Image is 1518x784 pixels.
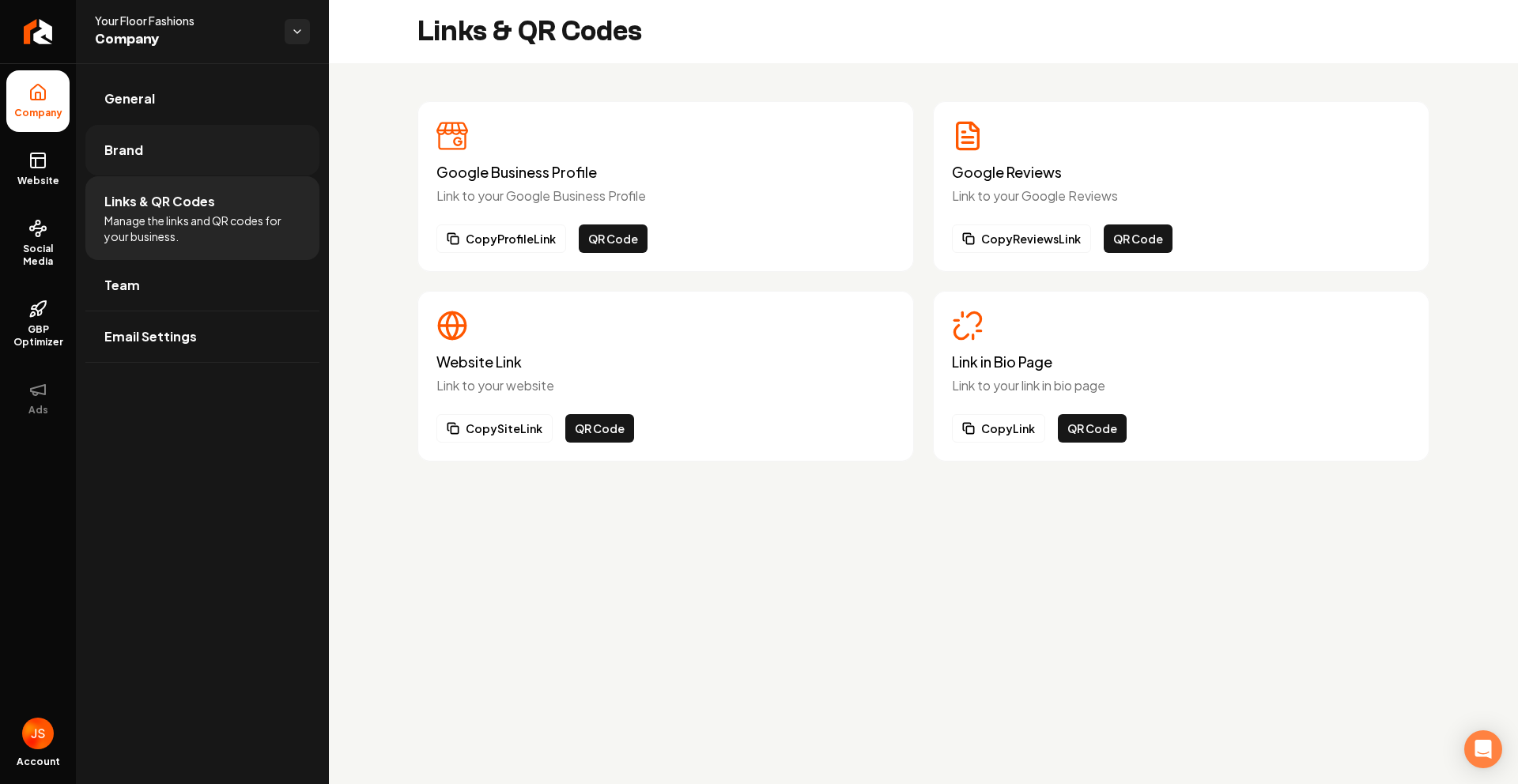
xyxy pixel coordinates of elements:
[436,414,553,443] button: CopySiteLink
[22,718,54,749] button: Open user button
[8,107,69,119] span: Company
[6,138,70,200] a: Website
[6,206,70,281] a: Social Media
[952,376,1410,395] p: Link to your link in bio page
[22,404,55,416] span: Ads
[579,224,648,253] button: QR Code
[24,19,53,44] img: Rebolt Logo
[436,376,895,395] p: Link to your website
[104,192,215,211] span: Links & QR Codes
[85,73,319,124] a: General
[436,224,566,253] button: CopyProfileLink
[952,224,1091,253] button: CopyReviewsLink
[22,718,54,749] img: James Shamoun
[952,414,1045,443] button: CopyLink
[104,89,155,108] span: General
[11,175,66,187] span: Website
[952,164,1410,180] h3: Google Reviews
[6,323,70,349] span: GBP Optimizer
[565,414,634,443] button: QR Code
[104,141,143,160] span: Brand
[6,243,70,268] span: Social Media
[104,213,300,244] span: Manage the links and QR codes for your business.
[436,164,895,180] h3: Google Business Profile
[104,327,197,346] span: Email Settings
[85,125,319,175] a: Brand
[417,16,642,47] h2: Links & QR Codes
[104,276,140,295] span: Team
[1058,414,1127,443] button: QR Code
[95,13,272,28] span: Your Floor Fashions
[952,187,1410,205] p: Link to your Google Reviews
[95,28,272,51] span: Company
[1464,730,1502,768] div: Open Intercom Messenger
[952,354,1410,370] h3: Link in Bio Page
[6,287,70,361] a: GBP Optimizer
[85,260,319,311] a: Team
[1104,224,1172,253] button: QR Code
[17,756,60,768] span: Account
[6,367,70,429] button: Ads
[85,311,319,362] a: Email Settings
[436,187,895,205] p: Link to your Google Business Profile
[436,354,895,370] h3: Website Link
